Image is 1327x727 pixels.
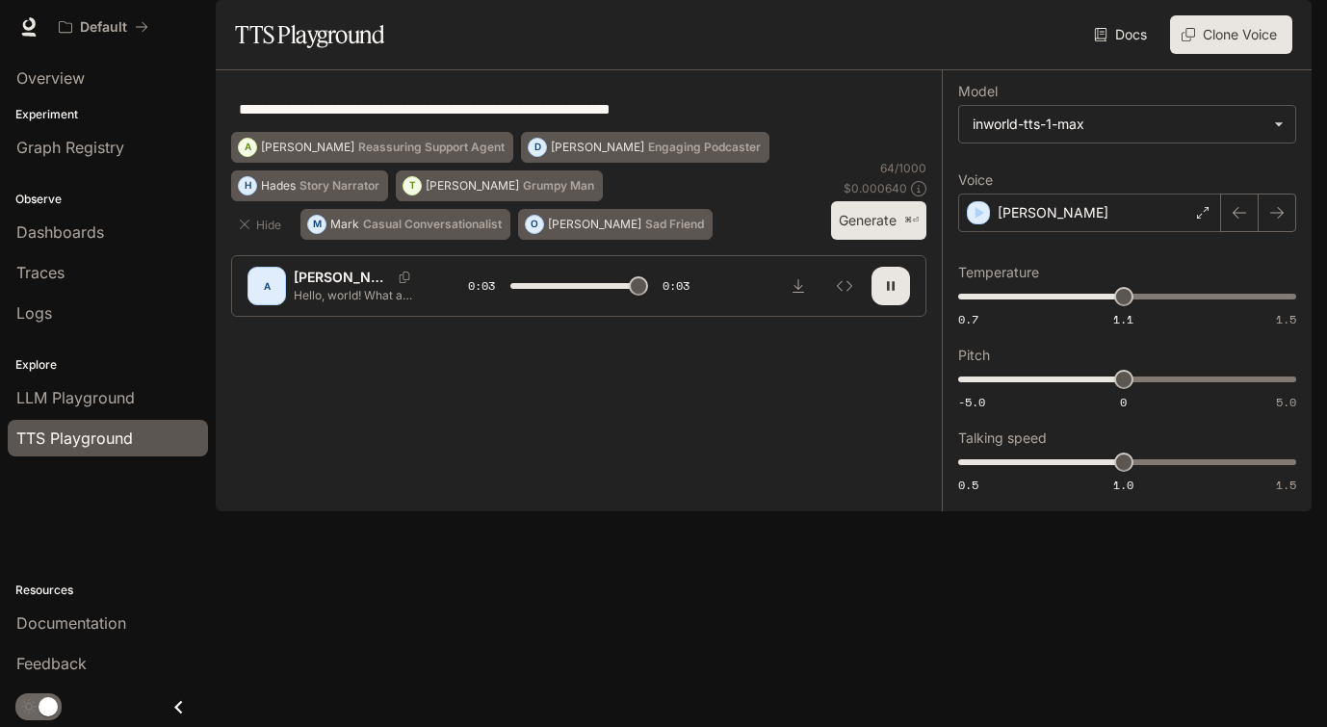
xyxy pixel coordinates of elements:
[958,266,1039,279] p: Temperature
[959,106,1295,143] div: inworld-tts-1-max
[958,477,978,493] span: 0.5
[548,219,641,230] p: [PERSON_NAME]
[663,276,690,296] span: 0:03
[294,268,391,287] p: [PERSON_NAME]
[1113,311,1133,327] span: 1.1
[261,180,296,192] p: Hades
[973,115,1264,134] div: inworld-tts-1-max
[521,132,769,163] button: D[PERSON_NAME]Engaging Podcaster
[231,209,293,240] button: Hide
[551,142,644,153] p: [PERSON_NAME]
[844,180,907,196] p: $ 0.000640
[518,209,713,240] button: O[PERSON_NAME]Sad Friend
[294,287,422,303] p: Hello, world! What a wonderful day to be a text-to-speech model!
[231,170,388,201] button: HHadesStory Narrator
[1170,15,1292,54] button: Clone Voice
[1276,394,1296,410] span: 5.0
[1276,311,1296,327] span: 1.5
[526,209,543,240] div: O
[958,85,998,98] p: Model
[523,180,594,192] p: Grumpy Man
[529,132,546,163] div: D
[1276,477,1296,493] span: 1.5
[300,209,510,240] button: MMarkCasual Conversationalist
[80,19,127,36] p: Default
[904,215,919,226] p: ⌘⏎
[239,170,256,201] div: H
[958,311,978,327] span: 0.7
[235,15,384,54] h1: TTS Playground
[998,203,1108,222] p: [PERSON_NAME]
[1113,477,1133,493] span: 1.0
[261,142,354,153] p: [PERSON_NAME]
[958,349,990,362] p: Pitch
[648,142,761,153] p: Engaging Podcaster
[825,267,864,305] button: Inspect
[958,173,993,187] p: Voice
[251,271,282,301] div: A
[358,142,505,153] p: Reassuring Support Agent
[403,170,421,201] div: T
[880,160,926,176] p: 64 / 1000
[299,180,379,192] p: Story Narrator
[958,394,985,410] span: -5.0
[1090,15,1155,54] a: Docs
[239,132,256,163] div: A
[468,276,495,296] span: 0:03
[308,209,325,240] div: M
[363,219,502,230] p: Casual Conversationalist
[645,219,704,230] p: Sad Friend
[396,170,603,201] button: T[PERSON_NAME]Grumpy Man
[330,219,359,230] p: Mark
[831,201,926,241] button: Generate⌘⏎
[50,8,157,46] button: All workspaces
[1120,394,1127,410] span: 0
[391,272,418,283] button: Copy Voice ID
[958,431,1047,445] p: Talking speed
[426,180,519,192] p: [PERSON_NAME]
[779,267,818,305] button: Download audio
[231,132,513,163] button: A[PERSON_NAME]Reassuring Support Agent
